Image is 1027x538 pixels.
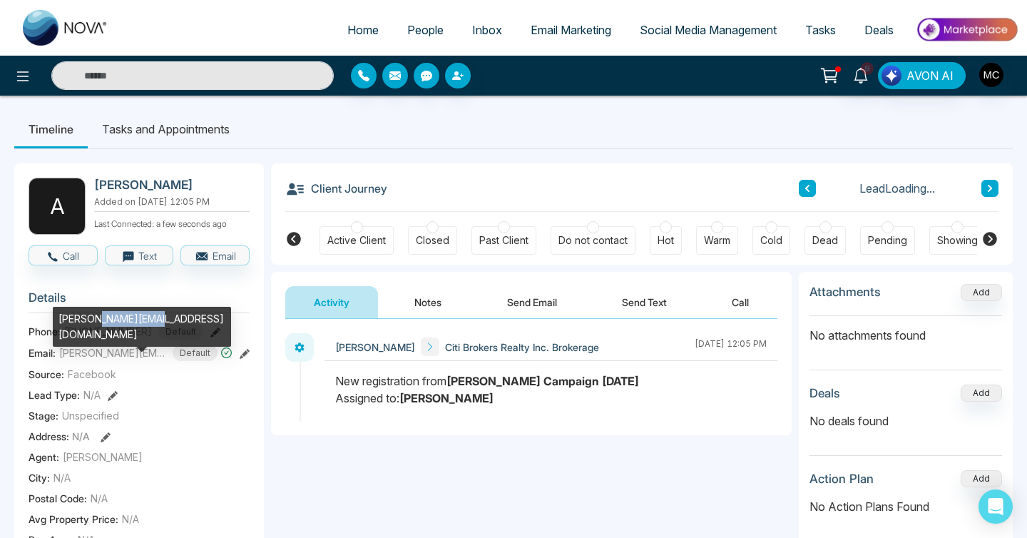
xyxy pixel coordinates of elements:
[695,337,767,356] div: [DATE] 12:05 PM
[878,62,966,89] button: AVON AI
[937,233,978,248] div: Showing
[407,23,444,37] span: People
[445,340,599,355] span: Citi Brokers Realty Inc. Brokerage
[531,23,611,37] span: Email Marketing
[458,16,516,44] a: Inbox
[29,367,64,382] span: Source:
[859,180,935,197] span: Lead Loading...
[29,450,59,465] span: Agent:
[62,408,119,423] span: Unspecified
[472,23,502,37] span: Inbox
[29,178,86,235] div: A
[416,233,449,248] div: Closed
[88,110,244,148] li: Tasks and Appointments
[94,178,244,192] h2: [PERSON_NAME]
[393,16,458,44] a: People
[94,215,250,230] p: Last Connected: a few seconds ago
[882,66,901,86] img: Lead Flow
[386,286,470,318] button: Notes
[29,324,61,339] span: Phone:
[961,285,1002,298] span: Add
[29,387,80,402] span: Lead Type:
[658,233,674,248] div: Hot
[809,472,874,486] h3: Action Plan
[558,233,628,248] div: Do not contact
[327,233,386,248] div: Active Client
[961,284,1002,301] button: Add
[791,16,850,44] a: Tasks
[812,233,838,248] div: Dead
[29,429,90,444] span: Address:
[105,245,174,265] button: Text
[335,340,415,355] span: [PERSON_NAME]
[809,316,1002,344] p: No attachments found
[703,286,777,318] button: Call
[63,450,143,465] span: [PERSON_NAME]
[864,23,894,37] span: Deals
[625,16,791,44] a: Social Media Management
[29,245,98,265] button: Call
[68,367,116,382] span: Facebook
[809,386,840,400] h3: Deals
[979,63,1003,87] img: User Avatar
[180,245,250,265] button: Email
[83,387,101,402] span: N/A
[29,512,118,527] span: Avg Property Price :
[915,14,1018,46] img: Market-place.gif
[868,233,907,248] div: Pending
[53,307,231,347] div: [PERSON_NAME][EMAIL_ADDRESS][DOMAIN_NAME]
[593,286,695,318] button: Send Text
[850,16,908,44] a: Deals
[809,498,1002,515] p: No Action Plans Found
[961,470,1002,487] button: Add
[704,233,730,248] div: Warm
[760,233,782,248] div: Cold
[347,23,379,37] span: Home
[29,290,250,313] h3: Details
[53,470,71,485] span: N/A
[94,196,250,208] p: Added on [DATE] 12:05 PM
[640,23,777,37] span: Social Media Management
[844,62,878,87] a: 9
[961,385,1002,402] button: Add
[809,285,881,299] h3: Attachments
[479,233,528,248] div: Past Client
[906,67,954,84] span: AVON AI
[809,412,1002,430] p: No deals found
[29,408,58,423] span: Stage:
[516,16,625,44] a: Email Marketing
[333,16,393,44] a: Home
[805,23,836,37] span: Tasks
[285,286,378,318] button: Activity
[979,489,1013,524] div: Open Intercom Messenger
[29,491,87,506] span: Postal Code :
[29,470,50,485] span: City :
[861,62,874,75] span: 9
[91,491,108,506] span: N/A
[23,10,108,46] img: Nova CRM Logo
[29,345,56,360] span: Email:
[72,430,90,442] span: N/A
[122,512,139,527] span: N/A
[14,110,88,148] li: Timeline
[285,178,387,199] h3: Client Journey
[479,286,586,318] button: Send Email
